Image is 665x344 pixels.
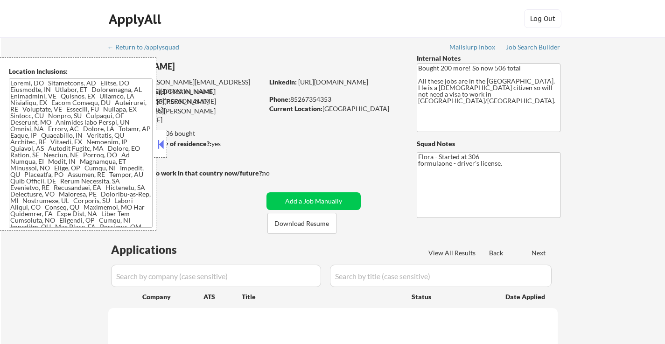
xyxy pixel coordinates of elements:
[524,9,561,28] button: Log Out
[108,129,263,138] div: 361 sent / 506 bought
[269,95,290,103] strong: Phone:
[108,61,300,72] div: [PERSON_NAME]
[449,44,496,50] div: Mailslurp Inbox
[107,43,188,53] a: ← Return to /applysquad
[109,77,263,96] div: [PERSON_NAME][EMAIL_ADDRESS][PERSON_NAME][DOMAIN_NAME]
[269,78,297,86] strong: LinkedIn:
[417,54,560,63] div: Internal Notes
[449,43,496,53] a: Mailslurp Inbox
[506,43,560,53] a: Job Search Builder
[109,11,164,27] div: ApplyAll
[505,292,546,302] div: Date Applied
[428,248,478,258] div: View All Results
[489,248,504,258] div: Back
[203,292,242,302] div: ATS
[412,288,492,305] div: Status
[269,105,322,112] strong: Current Location:
[417,139,560,148] div: Squad Notes
[109,87,263,115] div: [PERSON_NAME][EMAIL_ADDRESS][PERSON_NAME][DOMAIN_NAME]
[242,292,403,302] div: Title
[267,213,336,234] button: Download Resume
[9,67,153,76] div: Location Inclusions:
[269,104,401,113] div: [GEOGRAPHIC_DATA]
[266,192,361,210] button: Add a Job Manually
[108,139,260,148] div: yes
[107,44,188,50] div: ← Return to /applysquad
[262,168,289,178] div: no
[532,248,546,258] div: Next
[269,95,401,104] div: 85267354353
[111,265,321,287] input: Search by company (case sensitive)
[111,244,203,255] div: Applications
[142,292,203,302] div: Company
[108,169,264,177] strong: Will need Visa to work in that country now/future?:
[108,97,263,125] div: [PERSON_NAME][EMAIL_ADDRESS][PERSON_NAME][DOMAIN_NAME]
[506,44,560,50] div: Job Search Builder
[330,265,552,287] input: Search by title (case sensitive)
[298,78,368,86] a: [URL][DOMAIN_NAME]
